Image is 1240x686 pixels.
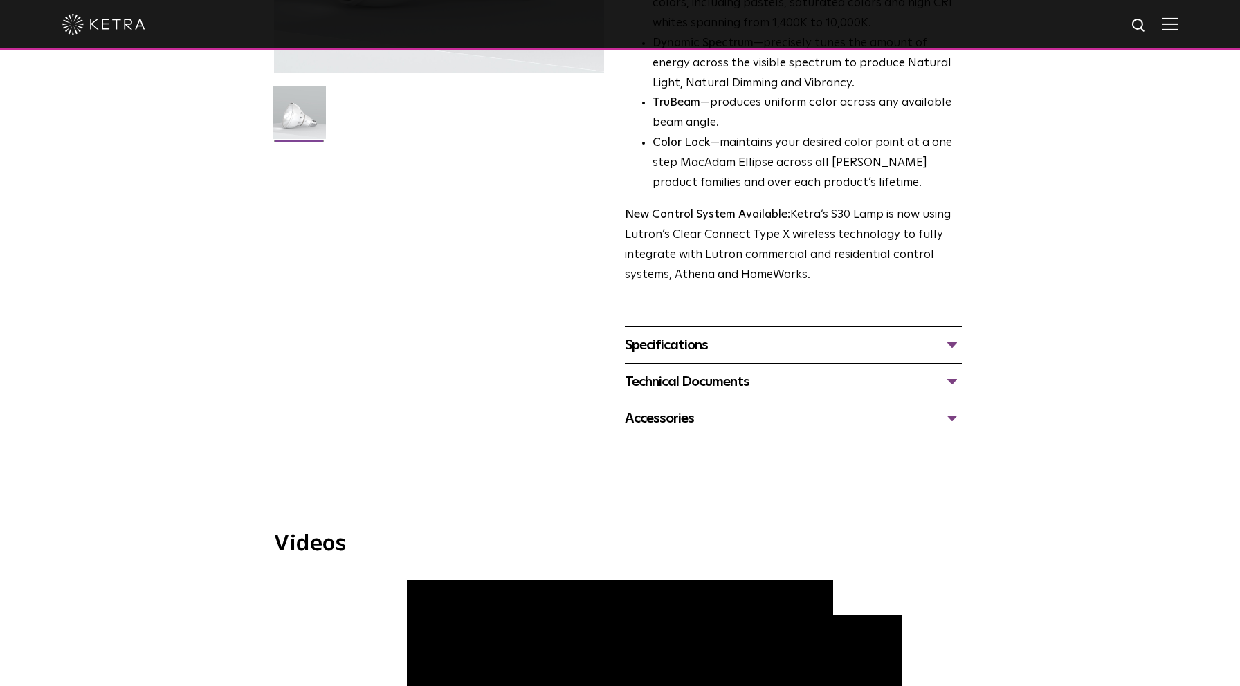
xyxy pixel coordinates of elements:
img: ketra-logo-2019-white [62,14,145,35]
img: S30-Lamp-Edison-2021-Web-Square [273,86,326,149]
div: Accessories [625,407,962,429]
li: —maintains your desired color point at a one step MacAdam Ellipse across all [PERSON_NAME] produc... [653,133,962,194]
h3: Videos [274,533,966,555]
strong: Color Lock [653,137,710,149]
li: —produces uniform color across any available beam angle. [653,93,962,133]
div: Technical Documents [625,371,962,393]
li: —precisely tunes the amount of energy across the visible spectrum to produce Natural Light, Natur... [653,34,962,94]
strong: TruBeam [653,97,700,109]
p: Ketra’s S30 Lamp is now using Lutron’s Clear Connect Type X wireless technology to fully integrat... [625,205,962,286]
img: search icon [1131,17,1148,35]
div: Specifications [625,334,962,356]
strong: New Control System Available: [625,209,790,221]
img: Hamburger%20Nav.svg [1162,17,1178,30]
